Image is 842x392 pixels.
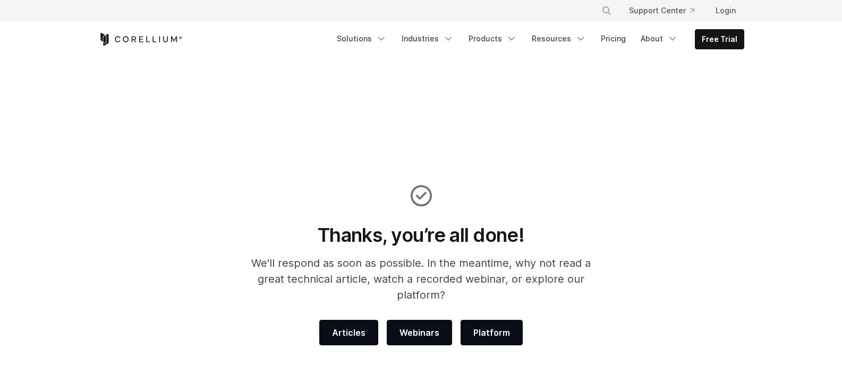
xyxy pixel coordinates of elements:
a: Corellium Home [98,33,183,46]
span: Webinars [399,326,439,339]
p: We'll respond as soon as possible. In the meantime, why not read a great technical article, watch... [237,255,605,303]
div: Navigation Menu [589,1,744,20]
a: Industries [395,29,460,48]
span: Platform [473,326,510,339]
a: Login [707,1,744,20]
a: Articles [319,320,378,345]
a: Free Trial [695,30,744,49]
a: Resources [525,29,592,48]
a: Solutions [330,29,393,48]
a: Support Center [620,1,703,20]
a: Products [462,29,523,48]
a: About [634,29,684,48]
a: Pricing [594,29,632,48]
a: Platform [461,320,523,345]
div: Navigation Menu [330,29,744,49]
button: Search [597,1,616,20]
a: Webinars [387,320,452,345]
span: Articles [332,326,365,339]
h1: Thanks, you’re all done! [237,223,605,247]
